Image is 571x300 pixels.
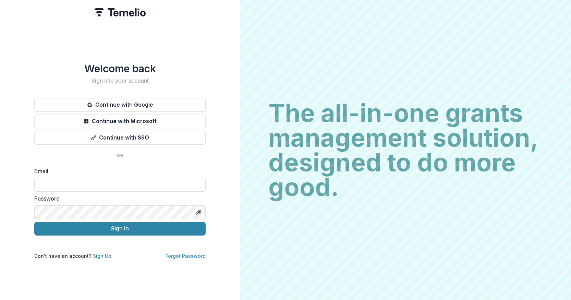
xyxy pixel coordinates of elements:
button: Sign In [34,222,206,236]
h1: Welcome back [34,62,206,75]
button: Continue with Google [34,98,206,112]
button: Continue with SSO [34,131,206,145]
a: Sign Up [93,253,111,259]
button: Toggle password visibility [193,207,204,218]
img: Temelio [94,8,146,16]
label: Email [34,167,202,175]
a: Forgot Password [166,253,206,259]
h2: Sign into your account [34,77,206,84]
label: Password [34,194,202,203]
button: Continue with Microsoft [34,115,206,128]
p: Don't have an account? [34,252,111,260]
